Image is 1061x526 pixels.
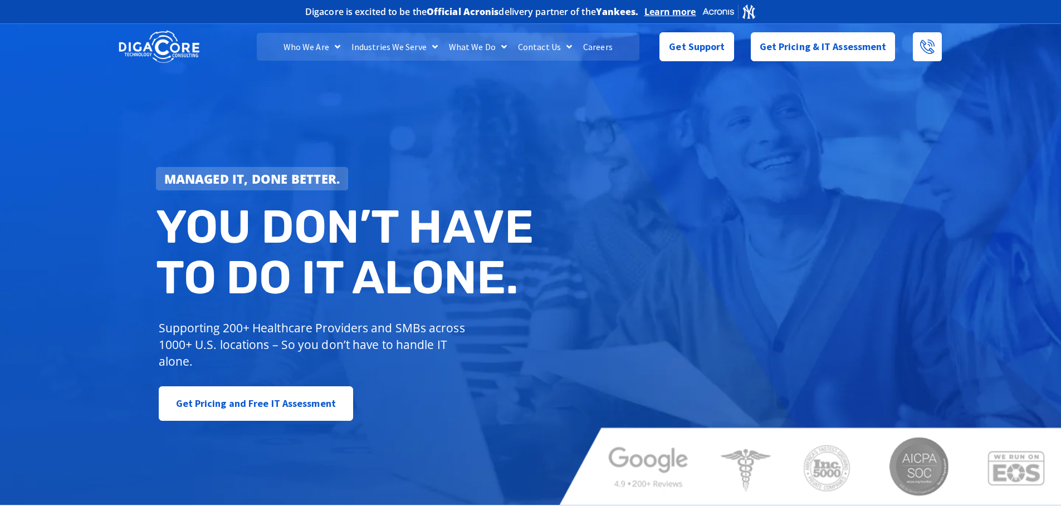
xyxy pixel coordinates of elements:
[119,30,199,65] img: DigaCore Technology Consulting
[305,7,639,16] h2: Digacore is excited to be the delivery partner of the
[443,33,512,61] a: What We Do
[346,33,443,61] a: Industries We Serve
[702,3,756,19] img: Acronis
[760,36,887,58] span: Get Pricing & IT Assessment
[751,32,896,61] a: Get Pricing & IT Assessment
[257,33,639,61] nav: Menu
[427,6,499,18] b: Official Acronis
[596,6,639,18] b: Yankees.
[156,201,539,303] h2: You don’t have to do IT alone.
[159,386,353,421] a: Get Pricing and Free IT Assessment
[156,167,349,190] a: Managed IT, done better.
[644,6,696,17] a: Learn more
[164,170,340,187] strong: Managed IT, done better.
[578,33,618,61] a: Careers
[512,33,578,61] a: Contact Us
[176,392,336,415] span: Get Pricing and Free IT Assessment
[669,36,725,58] span: Get Support
[159,319,470,370] p: Supporting 200+ Healthcare Providers and SMBs across 1000+ U.S. locations – So you don’t have to ...
[659,32,734,61] a: Get Support
[278,33,346,61] a: Who We Are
